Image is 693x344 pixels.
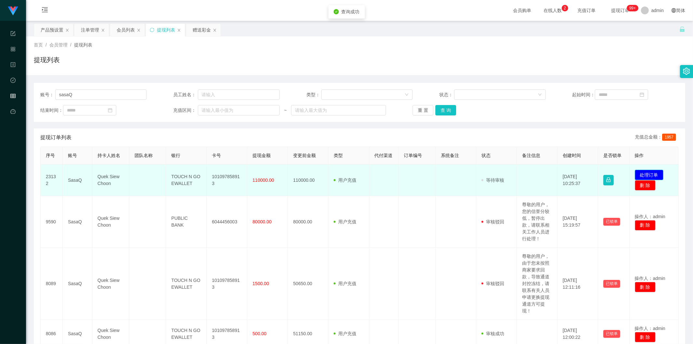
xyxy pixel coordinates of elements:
button: 删 除 [635,332,656,342]
span: 审核驳回 [481,219,504,224]
span: 卡号 [212,153,221,158]
input: 请输入最小值为 [198,105,280,115]
div: 会员列表 [117,24,135,36]
td: 尊敬的用户，由于您未按照商家要求回款，导致通道封控冻结，请联系有关人员申请更换提现通道方可提现！ [517,248,558,320]
i: 图标: calendar [108,108,112,112]
td: 23132 [41,165,63,196]
span: 操作人：admin [635,214,665,219]
sup: 1194 [627,5,638,11]
button: 删 除 [635,180,656,191]
span: 产品管理 [10,47,16,105]
td: SasaQ [63,248,92,320]
span: 充值区间： [173,107,198,114]
span: 起始时间： [572,91,595,98]
span: 110000.00 [252,178,274,183]
td: 尊敬的用户，您的信誉分较低，暂停出款，请联系相关工作人员进行处理！ [517,196,558,248]
i: 图标: close [101,28,105,32]
span: 提现金额 [252,153,271,158]
i: 图标: global [672,8,676,13]
button: 删 除 [635,282,656,292]
div: 产品预设置 [41,24,63,36]
span: 银行 [171,153,180,158]
i: 图标: close [137,28,141,32]
span: 查询成功 [341,9,360,14]
span: 500.00 [252,331,266,336]
i: 图标: down [405,93,409,97]
td: 80000.00 [288,196,328,248]
span: 是否锁单 [603,153,622,158]
i: 图标: profile [10,59,16,72]
button: 处理订单 [635,170,663,180]
span: 提现订单 [608,8,633,13]
i: 图标: menu-unfold [34,0,56,21]
input: 请输入最大值为 [291,105,386,115]
span: 订单编号 [404,153,422,158]
button: 已锁单 [603,280,620,288]
span: 用户充值 [334,281,356,286]
button: 图标: lock [603,175,614,185]
span: 状态 [481,153,491,158]
td: TOUCH N GO EWALLET [166,165,207,196]
td: 101097858913 [207,248,247,320]
span: / [45,42,47,47]
td: 8089 [41,248,63,320]
input: 请输入 [198,89,280,100]
span: 充值订单 [574,8,599,13]
span: / [70,42,71,47]
span: 审核驳回 [481,281,504,286]
td: 101097858913 [207,165,247,196]
span: 提现订单列表 [40,134,71,141]
button: 已锁单 [603,218,620,226]
span: 持卡人姓名 [97,153,120,158]
span: 1957 [662,134,676,141]
span: 操作人：admin [635,276,665,281]
td: 6044456003 [207,196,247,248]
div: 提现列表 [157,24,175,36]
span: 系统备注 [441,153,459,158]
span: 用户充值 [334,219,356,224]
td: Quek Siew Choon [92,165,129,196]
i: 图标: close [177,28,181,32]
input: 请输入 [55,89,147,100]
span: 类型： [306,91,321,98]
i: 图标: appstore-o [10,44,16,57]
td: [DATE] 10:25:37 [558,165,598,196]
span: 会员管理 [10,94,16,152]
div: 充值总金额： [635,134,679,141]
td: 110000.00 [288,165,328,196]
i: 图标: check-circle-o [10,75,16,88]
span: 类型 [334,153,343,158]
span: 操作 [635,153,644,158]
i: 图标: down [538,93,542,97]
i: 图标: unlock [679,26,685,32]
i: 图标: close [213,28,217,32]
sup: 2 [562,5,568,11]
span: 系统配置 [10,31,16,89]
i: 图标: sync [150,28,154,32]
td: 50650.00 [288,248,328,320]
button: 重 置 [413,105,433,115]
span: 变更前金额 [293,153,316,158]
span: 审核成功 [481,331,504,336]
span: 1500.00 [252,281,269,286]
span: 状态： [439,91,454,98]
span: 数据中心 [10,78,16,136]
h1: 提现列表 [34,55,60,65]
td: [DATE] 15:19:57 [558,196,598,248]
span: 团队名称 [135,153,153,158]
td: SasaQ [63,196,92,248]
span: 80000.00 [252,219,271,224]
td: PUBLIC BANK [166,196,207,248]
span: 备注信息 [522,153,540,158]
span: 提现列表 [74,42,92,47]
i: 图标: close [65,28,69,32]
i: 图标: form [10,28,16,41]
span: 员工姓名： [173,91,198,98]
span: 操作人：admin [635,326,665,331]
i: 图标: calendar [640,92,644,97]
td: Quek Siew Choon [92,196,129,248]
span: 代付渠道 [375,153,393,158]
span: 内容中心 [10,62,16,120]
span: 等待审核 [481,178,504,183]
i: 图标: setting [683,68,690,75]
